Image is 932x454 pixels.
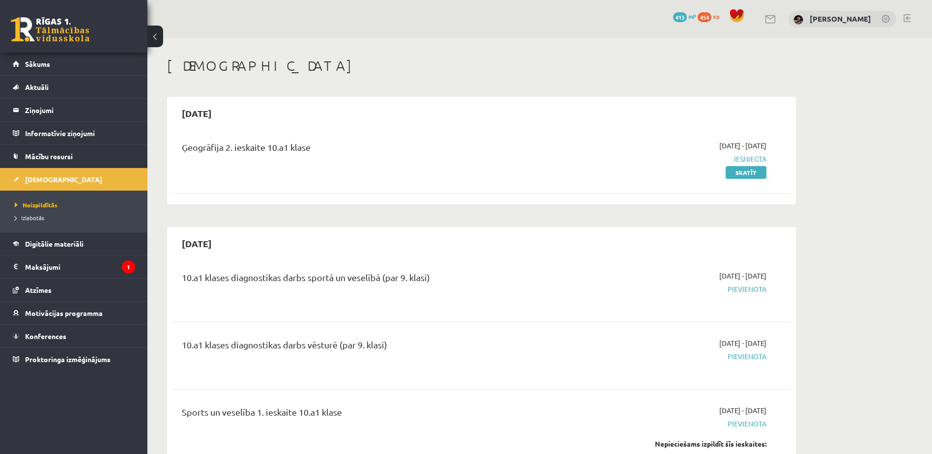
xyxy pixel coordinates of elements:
[581,284,766,294] span: Pievienota
[25,122,135,144] legend: Informatīvie ziņojumi
[698,12,724,20] a: 454 xp
[581,154,766,164] span: Iesniegta
[13,325,135,347] a: Konferences
[13,302,135,324] a: Motivācijas programma
[25,83,49,91] span: Aktuāli
[13,99,135,121] a: Ziņojumi
[25,255,135,278] legend: Maksājumi
[719,271,766,281] span: [DATE] - [DATE]
[13,279,135,301] a: Atzīmes
[581,351,766,362] span: Pievienota
[25,285,52,294] span: Atzīmes
[726,166,766,179] a: Skatīt
[13,76,135,98] a: Aktuāli
[25,309,103,317] span: Motivācijas programma
[13,168,135,191] a: [DEMOGRAPHIC_DATA]
[172,102,222,125] h2: [DATE]
[713,12,719,20] span: xp
[182,271,566,289] div: 10.a1 klases diagnostikas darbs sportā un veselībā (par 9. klasi)
[25,99,135,121] legend: Ziņojumi
[15,213,138,222] a: Izlabotās
[11,17,89,42] a: Rīgas 1. Tālmācības vidusskola
[581,419,766,429] span: Pievienota
[13,232,135,255] a: Digitālie materiāli
[581,439,766,449] div: Nepieciešams izpildīt šīs ieskaites:
[688,12,696,20] span: mP
[13,122,135,144] a: Informatīvie ziņojumi
[167,57,796,74] h1: [DEMOGRAPHIC_DATA]
[719,405,766,416] span: [DATE] - [DATE]
[810,14,871,24] a: [PERSON_NAME]
[719,141,766,151] span: [DATE] - [DATE]
[25,175,102,184] span: [DEMOGRAPHIC_DATA]
[15,201,57,209] span: Neizpildītās
[673,12,687,22] span: 413
[25,239,84,248] span: Digitālie materiāli
[13,53,135,75] a: Sākums
[793,15,803,25] img: Daila Kronberga
[15,214,44,222] span: Izlabotās
[25,59,50,68] span: Sākums
[673,12,696,20] a: 413 mP
[698,12,711,22] span: 454
[13,255,135,278] a: Maksājumi1
[172,232,222,255] h2: [DATE]
[719,338,766,348] span: [DATE] - [DATE]
[15,200,138,209] a: Neizpildītās
[25,152,73,161] span: Mācību resursi
[13,145,135,168] a: Mācību resursi
[13,348,135,370] a: Proktoringa izmēģinājums
[122,260,135,274] i: 1
[25,332,66,340] span: Konferences
[182,141,566,159] div: Ģeogrāfija 2. ieskaite 10.a1 klase
[182,405,566,424] div: Sports un veselība 1. ieskaite 10.a1 klase
[25,355,111,364] span: Proktoringa izmēģinājums
[182,338,566,356] div: 10.a1 klases diagnostikas darbs vēsturē (par 9. klasi)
